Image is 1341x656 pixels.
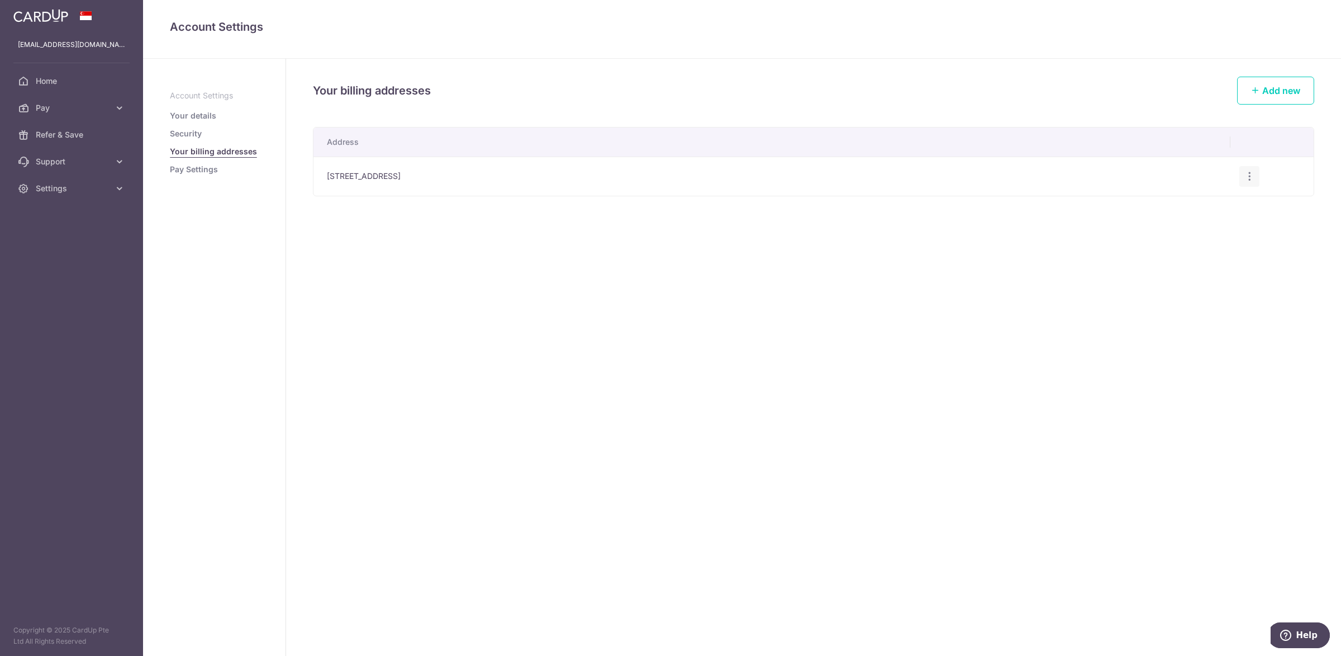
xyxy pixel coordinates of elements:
a: Your billing addresses [170,146,257,157]
h4: Account Settings [170,18,1314,36]
span: Pay [36,102,110,114]
img: CardUp [13,9,68,22]
a: Your details [170,110,216,121]
span: Add new [1262,85,1300,96]
span: Help [25,8,47,18]
span: Refer & Save [36,129,110,140]
a: Pay Settings [170,164,218,175]
span: Settings [36,183,110,194]
h4: Your billing addresses [313,82,431,100]
p: Account Settings [170,90,259,101]
span: Home [36,75,110,87]
span: Support [36,156,110,167]
th: Address [313,128,1230,157]
p: [EMAIL_ADDRESS][DOMAIN_NAME] [18,39,125,50]
a: Add new [1237,77,1314,105]
td: [STREET_ADDRESS] [313,157,1230,196]
a: Security [170,128,202,139]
